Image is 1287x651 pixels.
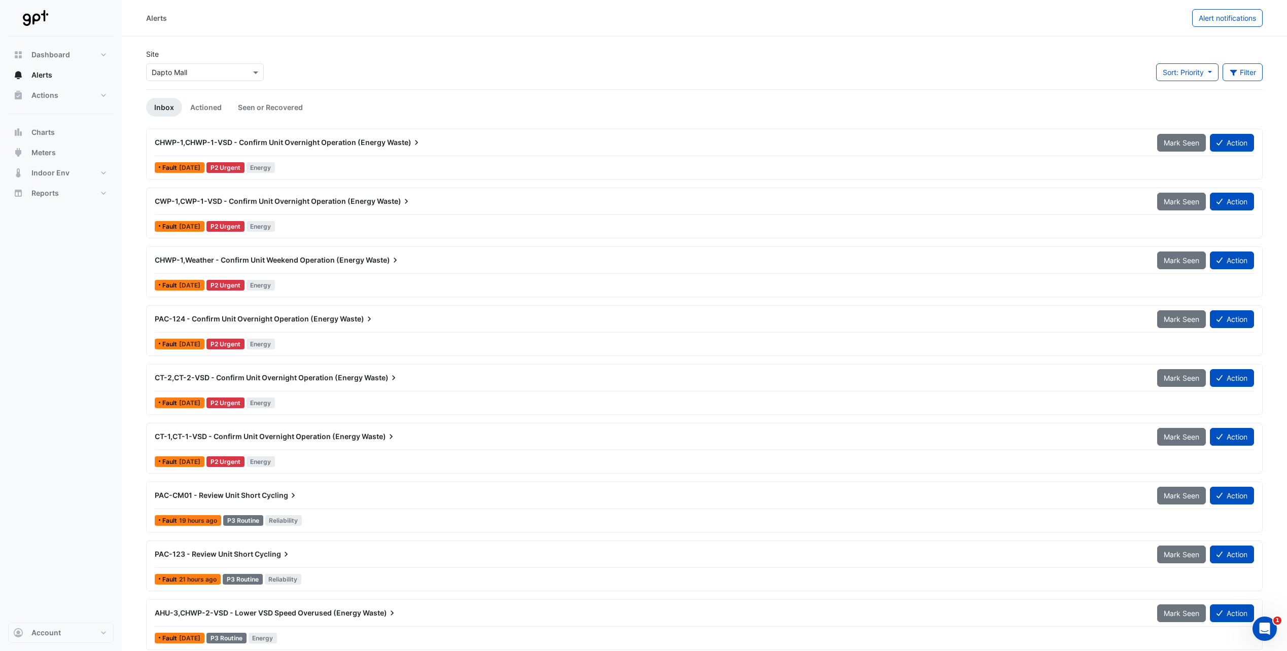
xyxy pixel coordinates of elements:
[1157,369,1206,387] button: Mark Seen
[182,98,230,117] a: Actioned
[206,397,245,408] div: P2 Urgent
[206,339,245,349] div: P2 Urgent
[162,635,179,641] span: Fault
[179,458,200,465] span: Tue 09-Sep-2025 00:00 AEST
[13,70,23,80] app-icon: Alerts
[179,223,200,230] span: Sat 27-Sep-2025 00:00 AEST
[1164,138,1199,147] span: Mark Seen
[206,280,245,291] div: P2 Urgent
[1210,193,1254,210] button: Action
[364,373,399,383] span: Waste)
[162,341,179,347] span: Fault
[1164,374,1199,382] span: Mark Seen
[8,142,114,163] button: Meters
[179,634,200,642] span: Tue 30-Sep-2025 08:15 AEST
[206,162,245,173] div: P2 Urgent
[1164,550,1199,559] span: Mark Seen
[8,183,114,203] button: Reports
[1157,251,1206,269] button: Mark Seen
[1210,604,1254,622] button: Action
[179,164,200,171] span: Sat 27-Sep-2025 00:00 AEST
[1273,617,1281,625] span: 1
[31,70,52,80] span: Alerts
[377,196,411,206] span: Waste)
[162,576,179,583] span: Fault
[13,148,23,158] app-icon: Meters
[179,281,200,289] span: Sat 27-Sep-2025 00:00 AEST
[1199,14,1256,22] span: Alert notifications
[265,515,302,526] span: Reliability
[1157,134,1206,152] button: Mark Seen
[146,98,182,117] a: Inbox
[155,432,360,441] span: CT-1,CT-1-VSD - Confirm Unit Overnight Operation (Energy
[247,397,275,408] span: Energy
[13,90,23,100] app-icon: Actions
[1157,487,1206,504] button: Mark Seen
[162,459,179,465] span: Fault
[366,255,400,265] span: Waste)
[179,575,217,583] span: Tue 30-Sep-2025 11:30 AEST
[230,98,311,117] a: Seen or Recovered
[31,127,55,137] span: Charts
[179,340,200,348] span: Wed 24-Sep-2025 00:00 AEST
[162,282,179,288] span: Fault
[1223,63,1263,81] button: Filter
[13,168,23,178] app-icon: Indoor Env
[247,162,275,173] span: Energy
[247,221,275,232] span: Energy
[162,224,179,230] span: Fault
[8,65,114,85] button: Alerts
[1164,609,1199,618] span: Mark Seen
[255,549,291,559] span: Cycling
[1210,428,1254,446] button: Action
[1164,315,1199,323] span: Mark Seen
[1157,546,1206,563] button: Mark Seen
[1156,63,1219,81] button: Sort: Priority
[223,574,263,585] div: P3 Routine
[162,518,179,524] span: Fault
[249,633,277,643] span: Energy
[8,45,114,65] button: Dashboard
[13,188,23,198] app-icon: Reports
[1164,256,1199,265] span: Mark Seen
[265,574,302,585] span: Reliability
[1157,193,1206,210] button: Mark Seen
[13,50,23,60] app-icon: Dashboard
[1164,432,1199,441] span: Mark Seen
[8,623,114,643] button: Account
[1210,369,1254,387] button: Action
[1210,251,1254,269] button: Action
[155,491,260,499] span: PAC-CM01 - Review Unit Short
[1164,491,1199,500] span: Mark Seen
[206,633,247,643] div: P3 Routine
[1164,197,1199,206] span: Mark Seen
[362,431,396,442] span: Waste)
[247,339,275,349] span: Energy
[1157,428,1206,446] button: Mark Seen
[155,197,375,205] span: CWP-1,CWP-1-VSD - Confirm Unit Overnight Operation (Energy
[247,280,275,291] span: Energy
[31,50,70,60] span: Dashboard
[31,148,56,158] span: Meters
[31,188,59,198] span: Reports
[206,221,245,232] div: P2 Urgent
[155,550,253,558] span: PAC-123 - Review Unit Short
[247,456,275,467] span: Energy
[1157,310,1206,328] button: Mark Seen
[146,49,159,59] label: Site
[206,456,245,467] div: P2 Urgent
[1157,604,1206,622] button: Mark Seen
[162,165,179,171] span: Fault
[1210,546,1254,563] button: Action
[262,490,298,500] span: Cycling
[179,399,200,407] span: Tue 09-Sep-2025 00:00 AEST
[155,256,364,264] span: CHWP-1,Weather - Confirm Unit Weekend Operation (Energy
[12,8,58,28] img: Company Logo
[363,608,397,618] span: Waste)
[162,400,179,406] span: Fault
[31,90,58,100] span: Actions
[155,373,363,382] span: CT-2,CT-2-VSD - Confirm Unit Overnight Operation (Energy
[1210,487,1254,504] button: Action
[31,168,69,178] span: Indoor Env
[155,138,386,147] span: CHWP-1,CHWP-1-VSD - Confirm Unit Overnight Operation (Energy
